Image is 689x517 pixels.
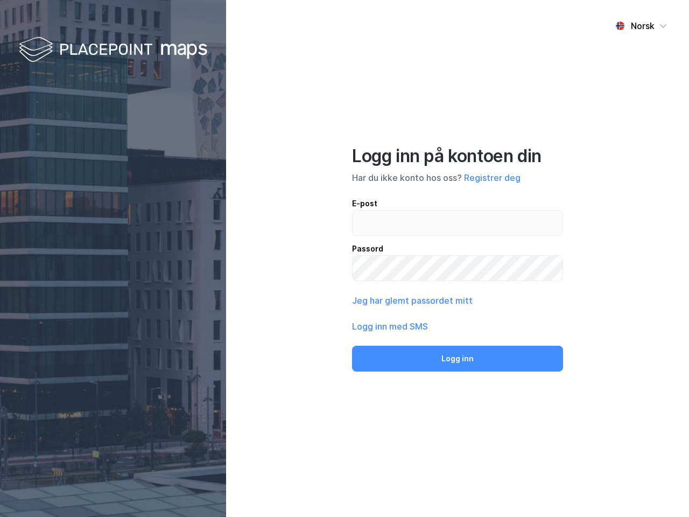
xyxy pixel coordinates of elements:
div: Har du ikke konto hos oss? [352,171,563,184]
button: Logg inn med SMS [352,320,428,333]
button: Registrer deg [464,171,521,184]
div: Norsk [631,19,655,32]
div: E-post [352,197,563,210]
div: Logg inn på kontoen din [352,145,563,167]
iframe: Chat Widget [635,465,689,517]
img: logo-white.f07954bde2210d2a523dddb988cd2aa7.svg [19,34,207,66]
button: Jeg har glemt passordet mitt [352,294,473,307]
div: Passord [352,242,563,255]
button: Logg inn [352,346,563,372]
